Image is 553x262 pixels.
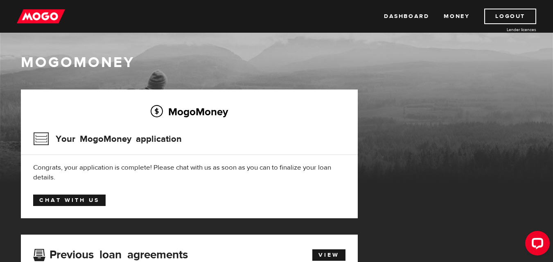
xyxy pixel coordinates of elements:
h3: Your MogoMoney application [33,128,182,150]
a: Logout [484,9,536,24]
iframe: LiveChat chat widget [519,228,553,262]
a: Lender licences [475,27,536,33]
a: Dashboard [384,9,429,24]
h3: Previous loan agreements [33,248,188,259]
img: mogo_logo-11ee424be714fa7cbb0f0f49df9e16ec.png [17,9,65,24]
h1: MogoMoney [21,54,533,71]
a: Chat with us [33,195,106,206]
div: Congrats, your application is complete! Please chat with us as soon as you can to finalize your l... [33,163,345,182]
a: Money [444,9,469,24]
h2: MogoMoney [33,103,345,120]
a: View [312,249,345,261]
